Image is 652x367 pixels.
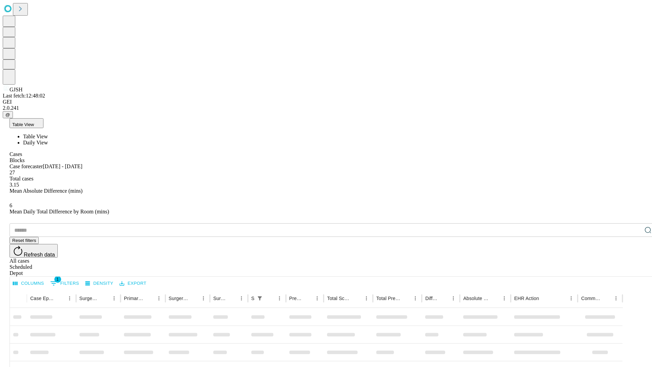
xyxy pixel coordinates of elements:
[401,294,411,303] button: Sort
[10,176,33,181] span: Total cases
[10,237,39,244] button: Reset filters
[581,296,601,301] div: Comments
[100,294,109,303] button: Sort
[10,203,12,208] span: 6
[566,294,576,303] button: Menu
[10,118,43,128] button: Table View
[10,209,109,214] span: Mean Daily Total Difference by Room (mins)
[275,294,284,303] button: Menu
[327,296,351,301] div: Total Scheduled Duration
[312,294,322,303] button: Menu
[79,296,99,301] div: Surgeon Name
[10,182,19,188] span: 3.15
[265,294,275,303] button: Sort
[362,294,371,303] button: Menu
[514,296,539,301] div: EHR Action
[352,294,362,303] button: Sort
[10,163,43,169] span: Case forecaster
[3,99,649,105] div: GEI
[12,122,34,127] span: Table View
[54,276,61,283] span: 1
[124,296,144,301] div: Primary Service
[3,111,13,118] button: @
[189,294,199,303] button: Sort
[30,296,55,301] div: Case Epic Id
[24,252,55,258] span: Refresh data
[65,294,74,303] button: Menu
[109,294,119,303] button: Menu
[5,112,10,117] span: @
[237,294,246,303] button: Menu
[23,140,48,145] span: Daily View
[463,296,489,301] div: Absolute Difference
[251,296,254,301] div: Scheduled In Room Duration
[3,93,45,99] span: Last fetch: 12:48:02
[169,296,188,301] div: Surgery Name
[376,296,401,301] div: Total Predicted Duration
[10,170,15,175] span: 27
[11,278,46,289] button: Select columns
[425,296,438,301] div: Difference
[213,296,227,301] div: Surgery Date
[23,134,48,139] span: Table View
[611,294,621,303] button: Menu
[449,294,458,303] button: Menu
[10,87,22,92] span: GJSH
[500,294,509,303] button: Menu
[145,294,154,303] button: Sort
[490,294,500,303] button: Sort
[540,294,549,303] button: Sort
[303,294,312,303] button: Sort
[255,294,265,303] button: Show filters
[55,294,65,303] button: Sort
[43,163,82,169] span: [DATE] - [DATE]
[12,238,36,243] span: Reset filters
[289,296,303,301] div: Predicted In Room Duration
[255,294,265,303] div: 1 active filter
[10,188,83,194] span: Mean Absolute Difference (mins)
[3,105,649,111] div: 2.0.241
[118,278,148,289] button: Export
[439,294,449,303] button: Sort
[411,294,420,303] button: Menu
[199,294,208,303] button: Menu
[84,278,115,289] button: Density
[154,294,164,303] button: Menu
[10,244,58,258] button: Refresh data
[602,294,611,303] button: Sort
[227,294,237,303] button: Sort
[49,278,81,289] button: Show filters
